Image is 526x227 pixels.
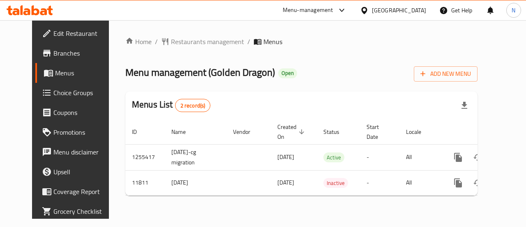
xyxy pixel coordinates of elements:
[53,206,113,216] span: Grocery Checklist
[125,144,165,170] td: 1255417
[35,23,120,43] a: Edit Restaurant
[35,162,120,182] a: Upsell
[125,37,152,47] a: Home
[360,144,399,170] td: -
[454,96,474,115] div: Export file
[161,37,244,47] a: Restaurants management
[53,88,113,98] span: Choice Groups
[125,63,275,82] span: Menu management ( Golden Dragon )
[125,170,165,195] td: 11811
[414,66,478,82] button: Add New Menu
[53,48,113,58] span: Branches
[125,37,478,47] nav: breadcrumb
[233,127,261,137] span: Vendor
[35,201,120,221] a: Grocery Checklist
[35,63,120,83] a: Menus
[53,147,113,157] span: Menu disclaimer
[35,43,120,63] a: Branches
[165,144,226,170] td: [DATE]-cg migration
[132,98,210,112] h2: Menus List
[512,6,515,15] span: N
[263,37,282,47] span: Menus
[360,170,399,195] td: -
[35,83,120,103] a: Choice Groups
[277,177,294,188] span: [DATE]
[171,127,196,137] span: Name
[53,28,113,38] span: Edit Restaurant
[35,103,120,122] a: Coupons
[165,170,226,195] td: [DATE]
[53,187,113,197] span: Coverage Report
[175,102,210,110] span: 2 record(s)
[132,127,148,137] span: ID
[323,127,350,137] span: Status
[277,122,307,142] span: Created On
[53,108,113,117] span: Coupons
[53,127,113,137] span: Promotions
[448,173,468,193] button: more
[35,142,120,162] a: Menu disclaimer
[448,147,468,167] button: more
[323,153,344,162] span: Active
[35,122,120,142] a: Promotions
[323,178,348,188] span: Inactive
[247,37,250,47] li: /
[55,68,113,78] span: Menus
[468,147,488,167] button: Change Status
[277,152,294,162] span: [DATE]
[171,37,244,47] span: Restaurants management
[175,99,211,112] div: Total records count
[278,68,297,78] div: Open
[323,152,344,162] div: Active
[399,170,442,195] td: All
[372,6,426,15] div: [GEOGRAPHIC_DATA]
[283,5,333,15] div: Menu-management
[155,37,158,47] li: /
[53,167,113,177] span: Upsell
[278,70,297,77] span: Open
[420,69,471,79] span: Add New Menu
[367,122,390,142] span: Start Date
[35,182,120,201] a: Coverage Report
[406,127,432,137] span: Locale
[399,144,442,170] td: All
[468,173,488,193] button: Change Status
